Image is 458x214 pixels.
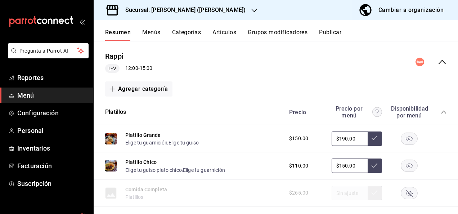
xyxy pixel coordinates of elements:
button: Resumen [105,29,131,41]
div: 12:00 - 15:00 [105,64,152,73]
span: $110.00 [289,162,308,170]
button: Platillos [105,108,126,116]
button: Pregunta a Parrot AI [8,43,89,58]
div: Disponibilidad por menú [391,105,427,119]
button: Elige tu guarnición [183,166,225,174]
div: Precio por menú [332,105,382,119]
button: Artículos [212,29,236,41]
span: Menú [17,90,87,100]
div: Precio [282,109,328,116]
div: Cambiar a organización [378,5,444,15]
button: open_drawer_menu [79,19,85,24]
span: Reportes [17,73,87,83]
img: Preview [105,133,117,144]
button: Publicar [319,29,341,41]
input: Sin ajuste [332,131,368,146]
button: Elige tu guarnición [125,139,167,146]
button: Agregar categoría [105,81,172,97]
span: Configuración [17,108,87,118]
button: Elige tu guiso plato chico [125,166,182,174]
span: Pregunta a Parrot AI [19,47,77,55]
button: Platillo Chico [125,159,157,166]
span: Suscripción [17,179,87,188]
button: Menús [142,29,160,41]
div: collapse-menu-row [94,45,458,79]
button: Rappi [105,51,124,62]
input: Sin ajuste [332,159,368,173]
button: Grupos modificadores [248,29,307,41]
h3: Sucursal: [PERSON_NAME] ([PERSON_NAME]) [120,6,246,14]
button: collapse-category-row [441,109,446,115]
button: Platillo Grande [125,131,161,139]
span: Inventarios [17,143,87,153]
span: Facturación [17,161,87,171]
span: Personal [17,126,87,135]
div: navigation tabs [105,29,458,41]
button: Categorías [172,29,201,41]
div: , [125,166,225,173]
img: Preview [105,160,117,171]
button: Elige tu guiso [169,139,199,146]
div: , [125,139,199,146]
a: Pregunta a Parrot AI [5,52,89,60]
span: $150.00 [289,135,308,142]
span: L-V [105,65,119,72]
